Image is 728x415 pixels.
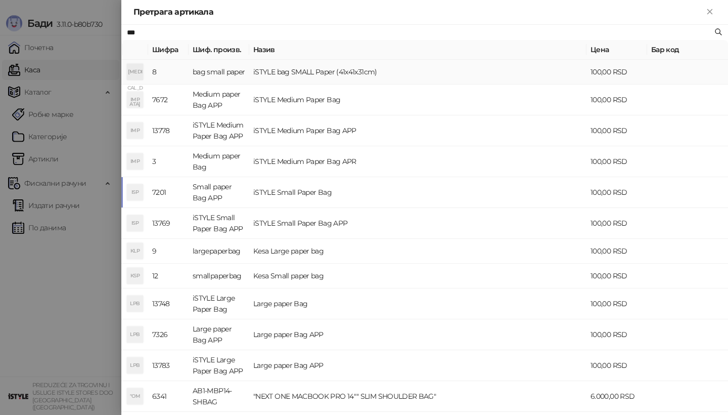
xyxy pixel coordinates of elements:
td: 100,00 RSD [586,85,647,115]
td: 7672 [148,85,189,115]
div: KLP [127,243,143,259]
td: 7326 [148,319,189,350]
td: 13778 [148,115,189,146]
div: [MEDICAL_DATA] [127,64,143,80]
th: Бар код [647,40,728,60]
td: iSTYLE Large Paper Bag [189,288,249,319]
td: iSTYLE Medium Paper Bag APP [249,115,586,146]
th: Назив [249,40,586,60]
td: 9 [148,239,189,264]
th: Шифра [148,40,189,60]
td: iSTYLE Medium Paper Bag APR [249,146,586,177]
td: 3 [148,146,189,177]
td: Kesa Large paper bag [249,239,586,264]
td: 8 [148,60,189,85]
td: Small paper Bag APP [189,177,249,208]
td: 100,00 RSD [586,146,647,177]
th: Цена [586,40,647,60]
td: smallpaperbag [189,264,249,288]
td: Medium paper Bag APP [189,85,249,115]
td: iSTYLE Large Paper Bag APP [189,350,249,381]
div: KSP [127,268,143,284]
th: Шиф. произв. [189,40,249,60]
div: IMP [127,153,143,170]
td: 100,00 RSD [586,319,647,350]
td: 6.000,00 RSD [586,381,647,412]
td: 100,00 RSD [586,264,647,288]
td: Large paper Bag APP [189,319,249,350]
td: Medium paper Bag [189,146,249,177]
td: Kesa Small paper bag [249,264,586,288]
div: IMP [127,122,143,139]
div: "OM [127,388,143,404]
td: 100,00 RSD [586,177,647,208]
div: Претрага артикала [133,6,704,18]
div: IMP [127,92,143,108]
td: bag small paper [189,60,249,85]
td: iSTYLE bag SMALL Paper (41x41x31cm) [249,60,586,85]
td: 100,00 RSD [586,288,647,319]
td: largepaperbag [189,239,249,264]
td: iSTYLE Medium Paper Bag [249,85,586,115]
td: 13769 [148,208,189,239]
div: LPB [127,296,143,312]
td: 100,00 RSD [586,115,647,146]
td: iSTYLE Small Paper Bag APP [249,208,586,239]
div: LPB [127,326,143,343]
td: iSTYLE Medium Paper Bag APP [189,115,249,146]
button: Close [704,6,716,18]
td: Large paper Bag APP [249,350,586,381]
div: ISP [127,184,143,200]
td: AB1-MBP14-SHBAG [189,381,249,412]
td: 12 [148,264,189,288]
div: LPB [127,357,143,373]
td: iSTYLE Small Paper Bag APP [189,208,249,239]
td: 13783 [148,350,189,381]
td: "NEXT ONE MACBOOK PRO 14"" SLIM SHOULDER BAG" [249,381,586,412]
td: 13748 [148,288,189,319]
td: Large paper Bag APP [249,319,586,350]
td: 100,00 RSD [586,208,647,239]
td: iSTYLE Small Paper Bag [249,177,586,208]
td: 6341 [148,381,189,412]
td: 100,00 RSD [586,60,647,85]
td: 100,00 RSD [586,239,647,264]
td: Large paper Bag [249,288,586,319]
td: 7201 [148,177,189,208]
td: 100,00 RSD [586,350,647,381]
div: ISP [127,215,143,231]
